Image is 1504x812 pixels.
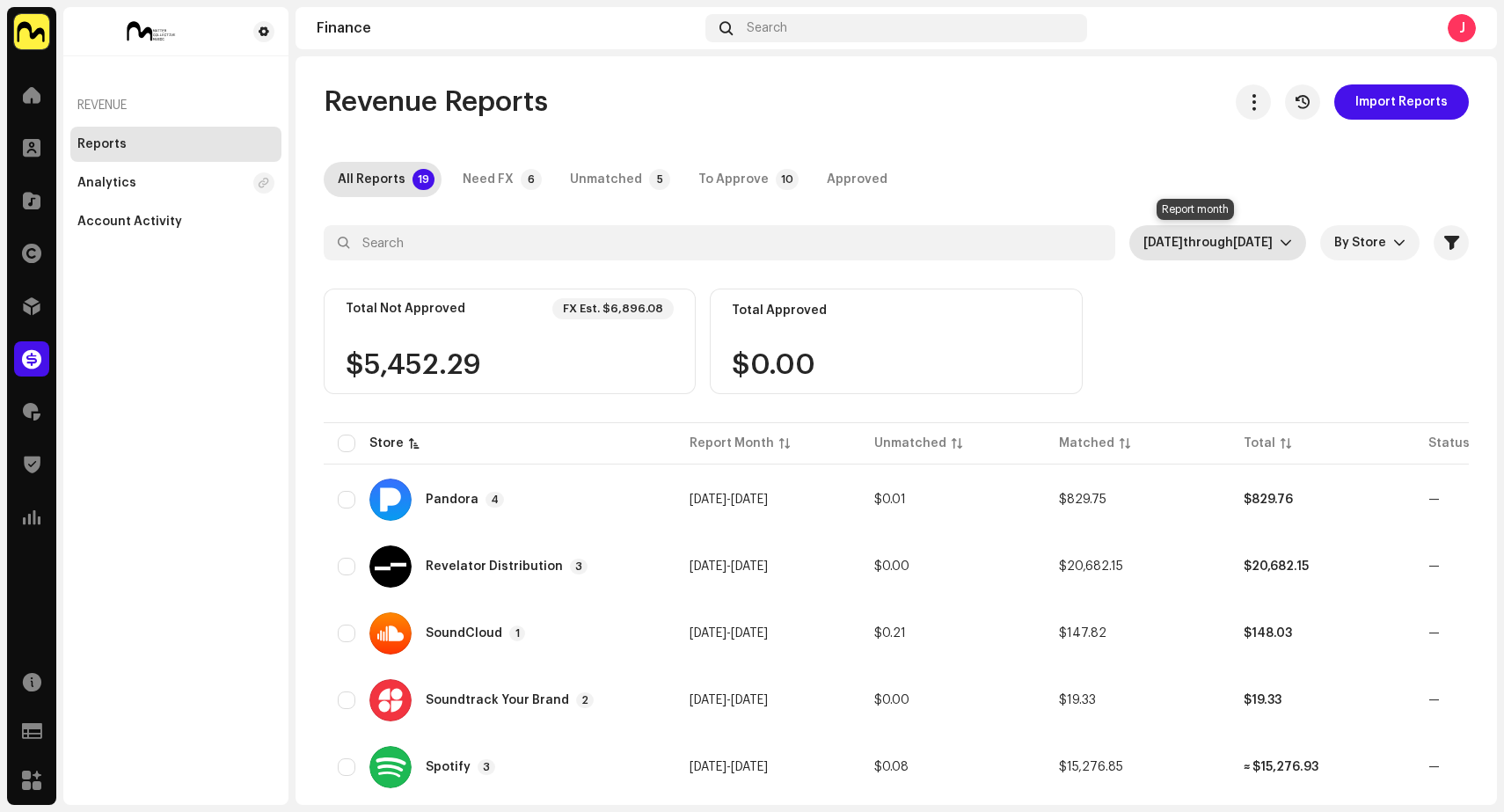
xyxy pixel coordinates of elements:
span: - [690,761,768,773]
img: 368c341f-7fd0-4703-93f4-7343ca3ef757 [77,21,225,42]
span: $15,276.85 [1059,761,1123,773]
span: By Store [1334,225,1393,260]
re-m-nav-item: Reports [70,127,281,162]
span: - [690,494,768,506]
div: dropdown trigger [1280,225,1292,260]
span: Revenue Reports [324,84,548,120]
div: Unmatched [874,435,946,452]
div: Store [369,435,404,452]
p-badge: 5 [649,169,670,190]
span: [DATE] [690,627,726,640]
div: Pandora [426,494,478,506]
span: [DATE] [690,494,726,506]
p-badge: 6 [521,169,542,190]
div: Spotify [426,761,471,773]
span: $829.76 [1244,494,1293,506]
span: through [1183,237,1233,249]
div: All Reports [338,162,405,197]
span: $829.75 [1059,494,1106,506]
re-m-nav-item: Account Activity [70,204,281,239]
re-m-nav-item: Analytics [70,165,281,201]
span: $0.08 [874,761,909,773]
div: To Approve [698,162,769,197]
span: $148.03 [1244,627,1292,640]
div: Matched [1059,435,1114,452]
div: Account Activity [77,215,182,229]
span: [DATE] [690,694,726,706]
p-badge: 3 [478,759,495,775]
span: [DATE] [1233,237,1273,249]
span: Search [747,21,787,35]
div: Total Approved [732,304,827,318]
div: Revelator Distribution [426,560,563,573]
p-badge: 3 [570,559,588,574]
span: $0.00 [874,694,909,706]
div: Soundtrack Your Brand [426,694,569,706]
p-badge: 1 [509,625,525,641]
span: [DATE] [731,494,768,506]
span: [DATE] [1143,237,1183,249]
span: $19.33 [1244,694,1281,706]
div: Unmatched [570,162,642,197]
span: $0.01 [874,494,906,506]
div: Report Month [690,435,774,452]
span: $147.82 [1059,627,1106,640]
span: $20,682.15 [1059,560,1123,573]
span: $0.00 [874,560,909,573]
span: Import Reports [1355,84,1448,120]
div: SoundCloud [426,627,502,640]
span: [DATE] [731,560,768,573]
p-badge: 10 [776,169,799,190]
div: Analytics [77,176,136,190]
p-badge: 4 [486,492,504,508]
span: $19.33 [1059,694,1096,706]
span: ≈ $15,276.93 [1244,761,1318,773]
div: J [1448,14,1476,42]
div: Need FX [463,162,514,197]
div: Total [1244,435,1275,452]
div: Approved [827,162,887,197]
span: [DATE] [731,694,768,706]
span: - [690,560,768,573]
span: [DATE] [731,627,768,640]
span: $0.21 [874,627,906,640]
button: Import Reports [1334,84,1469,120]
div: Reports [77,137,127,151]
re-a-nav-header: Revenue [70,84,281,127]
input: Search [324,225,1115,260]
img: 1276ee5d-5357-4eee-b3c8-6fdbc920d8e6 [14,14,49,49]
span: $20,682.15 [1244,560,1309,573]
p-badge: 19 [413,169,434,190]
span: - [690,694,768,706]
span: [DATE] [690,560,726,573]
div: Total Not Approved [346,302,465,316]
div: FX Est. $6,896.08 [563,302,663,316]
span: - [690,627,768,640]
span: Last 3 months [1143,225,1280,260]
span: [DATE] [690,761,726,773]
div: Finance [317,21,698,35]
div: dropdown trigger [1393,225,1405,260]
span: [DATE] [731,761,768,773]
p-badge: 2 [576,692,594,708]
